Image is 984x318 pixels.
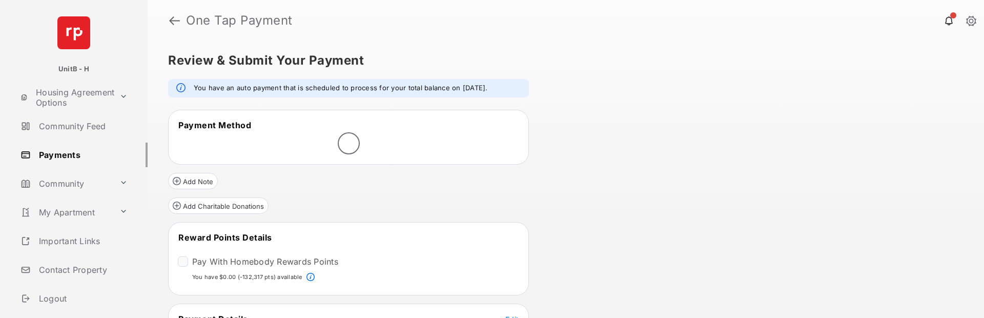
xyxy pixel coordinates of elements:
em: You have an auto payment that is scheduled to process for your total balance on [DATE]. [194,83,488,93]
h5: Review & Submit Your Payment [168,54,955,67]
span: Payment Method [178,120,251,130]
a: Payments [16,143,148,167]
button: Add Note [168,173,218,189]
span: Reward Points Details [178,232,272,243]
p: UnitB - H [58,64,89,74]
button: Add Charitable Donations [168,197,269,214]
a: My Apartment [16,200,115,225]
a: Important Links [16,229,132,253]
a: Community Feed [16,114,148,138]
a: Community [16,171,115,196]
p: You have $0.00 (-132,317 pts) available [192,273,302,282]
strong: One Tap Payment [186,14,293,27]
label: Pay With Homebody Rewards Points [192,256,338,267]
img: svg+xml;base64,PHN2ZyB4bWxucz0iaHR0cDovL3d3dy53My5vcmcvMjAwMC9zdmciIHdpZHRoPSI2NCIgaGVpZ2h0PSI2NC... [57,16,90,49]
a: Housing Agreement Options [16,85,115,110]
a: Logout [16,286,148,311]
a: Contact Property [16,257,148,282]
